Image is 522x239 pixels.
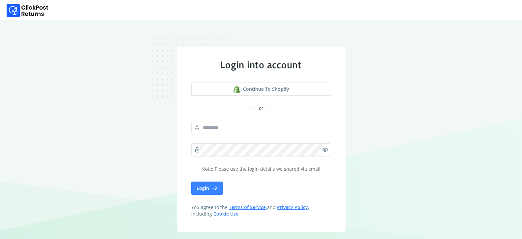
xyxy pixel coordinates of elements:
[191,59,331,71] div: Login into account
[322,145,328,154] span: visibility
[191,105,331,112] div: or
[213,211,240,217] a: Cookie Use.
[212,184,218,193] span: east
[191,166,331,172] p: Note: Please use the login details we shared via email
[243,86,289,92] span: Continue to shopify
[233,85,240,93] img: shopify logo
[194,145,200,154] span: lock
[194,123,200,132] span: person
[191,204,331,217] span: You agree to the and , including
[7,4,48,17] img: Logo
[277,204,308,210] a: Privacy Policy
[229,204,267,210] a: Terms of Service
[191,83,331,96] a: shopify logoContinue to shopify
[191,83,331,96] button: Continue to shopify
[191,182,223,195] button: Login east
